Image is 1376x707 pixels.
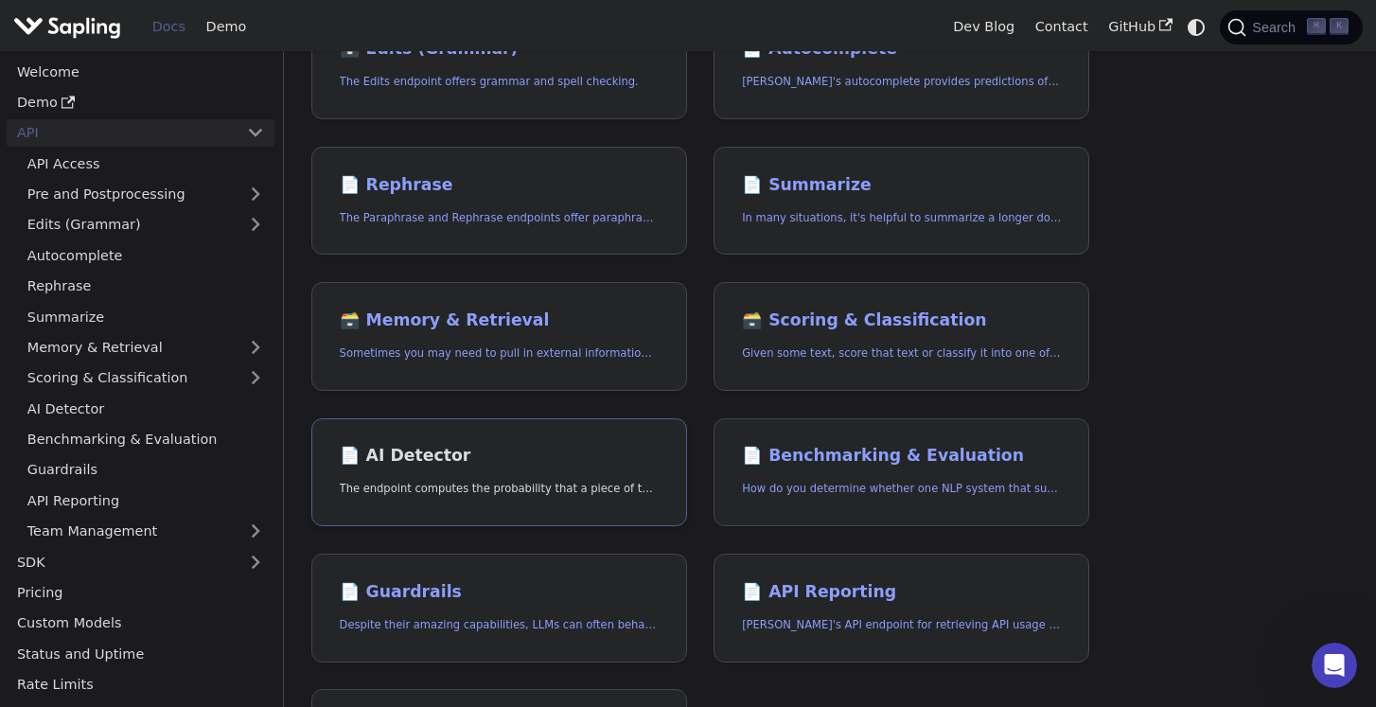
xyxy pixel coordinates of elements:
[1183,13,1210,41] button: Switch between dark and light mode (currently system mode)
[340,310,659,331] h2: Memory & Retrieval
[742,175,1061,196] h2: Summarize
[237,119,274,147] button: Collapse sidebar category 'API'
[1025,12,1099,42] a: Contact
[7,58,274,85] a: Welcome
[311,11,687,120] a: 🗃️ Edits (Grammar)The Edits endpoint offers grammar and spell checking.
[742,446,1061,467] h2: Benchmarking & Evaluation
[7,671,274,698] a: Rate Limits
[714,11,1089,120] a: 📄️ Autocomplete[PERSON_NAME]'s autocomplete provides predictions of the next few characters or words
[1246,20,1307,35] span: Search
[714,147,1089,256] a: 📄️ SummarizeIn many situations, it's helpful to summarize a longer document into a shorter, more ...
[17,241,274,269] a: Autocomplete
[13,13,128,41] a: Sapling.ai
[714,418,1089,527] a: 📄️ Benchmarking & EvaluationHow do you determine whether one NLP system that suggests edits
[17,364,274,392] a: Scoring & Classification
[7,640,274,667] a: Status and Uptime
[340,480,659,498] p: The endpoint computes the probability that a piece of text is AI-generated,
[13,13,121,41] img: Sapling.ai
[311,418,687,527] a: 📄️ AI DetectorThe endpoint computes the probability that a piece of text is AI-generated,
[714,554,1089,663] a: 📄️ API Reporting[PERSON_NAME]'s API endpoint for retrieving API usage analytics.
[1098,12,1182,42] a: GitHub
[1312,643,1357,688] iframe: Intercom live chat
[1220,10,1362,44] button: Search (Command+K)
[742,345,1061,362] p: Given some text, score that text or classify it into one of a set of pre-specified categories.
[17,426,274,453] a: Benchmarking & Evaluation
[742,582,1061,603] h2: API Reporting
[742,73,1061,91] p: Sapling's autocomplete provides predictions of the next few characters or words
[742,209,1061,227] p: In many situations, it's helpful to summarize a longer document into a shorter, more easily diges...
[340,175,659,196] h2: Rephrase
[7,89,274,116] a: Demo
[340,446,659,467] h2: AI Detector
[17,181,274,208] a: Pre and Postprocessing
[7,548,237,575] a: SDK
[142,12,196,42] a: Docs
[17,150,274,177] a: API Access
[17,273,274,300] a: Rephrase
[340,209,659,227] p: The Paraphrase and Rephrase endpoints offer paraphrasing for particular styles.
[340,616,659,634] p: Despite their amazing capabilities, LLMs can often behave in undesired
[17,486,274,514] a: API Reporting
[742,480,1061,498] p: How do you determine whether one NLP system that suggests edits
[311,554,687,663] a: 📄️ GuardrailsDespite their amazing capabilities, LLMs can often behave in undesired
[17,518,274,545] a: Team Management
[196,12,256,42] a: Demo
[7,119,237,147] a: API
[943,12,1024,42] a: Dev Blog
[17,456,274,484] a: Guardrails
[1330,18,1349,35] kbd: K
[340,345,659,362] p: Sometimes you may need to pull in external information that doesn't fit in the context size of an...
[340,73,659,91] p: The Edits endpoint offers grammar and spell checking.
[311,147,687,256] a: 📄️ RephraseThe Paraphrase and Rephrase endpoints offer paraphrasing for particular styles.
[7,610,274,637] a: Custom Models
[714,282,1089,391] a: 🗃️ Scoring & ClassificationGiven some text, score that text or classify it into one of a set of p...
[17,211,274,239] a: Edits (Grammar)
[340,582,659,603] h2: Guardrails
[237,548,274,575] button: Expand sidebar category 'SDK'
[17,303,274,330] a: Summarize
[742,616,1061,634] p: Sapling's API endpoint for retrieving API usage analytics.
[311,282,687,391] a: 🗃️ Memory & RetrievalSometimes you may need to pull in external information that doesn't fit in t...
[17,395,274,422] a: AI Detector
[7,579,274,607] a: Pricing
[1307,18,1326,35] kbd: ⌘
[742,310,1061,331] h2: Scoring & Classification
[17,334,274,362] a: Memory & Retrieval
